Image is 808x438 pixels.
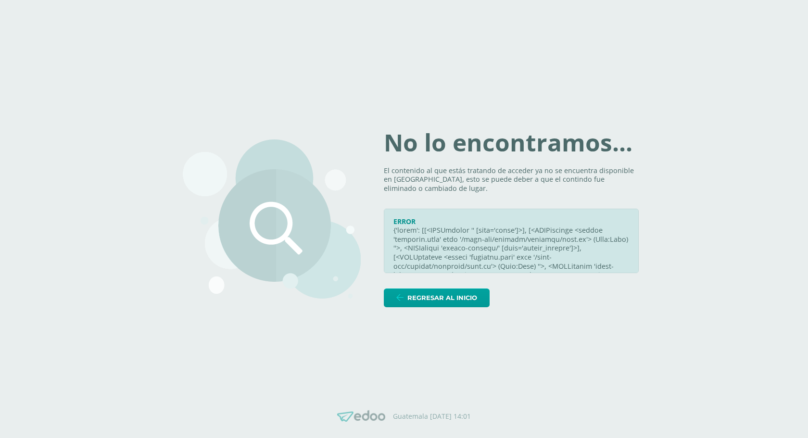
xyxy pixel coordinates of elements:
p: El contenido al que estás tratando de acceder ya no se encuentra disponible en [GEOGRAPHIC_DATA],... [384,166,639,193]
img: Edoo [337,410,385,422]
img: 404.png [183,139,361,299]
span: Regresar al inicio [407,289,477,307]
p: Guatemala [DATE] 14:01 [393,412,471,421]
span: ERROR [393,217,416,226]
a: Regresar al inicio [384,288,490,307]
h1: No lo encontramos... [384,131,639,155]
